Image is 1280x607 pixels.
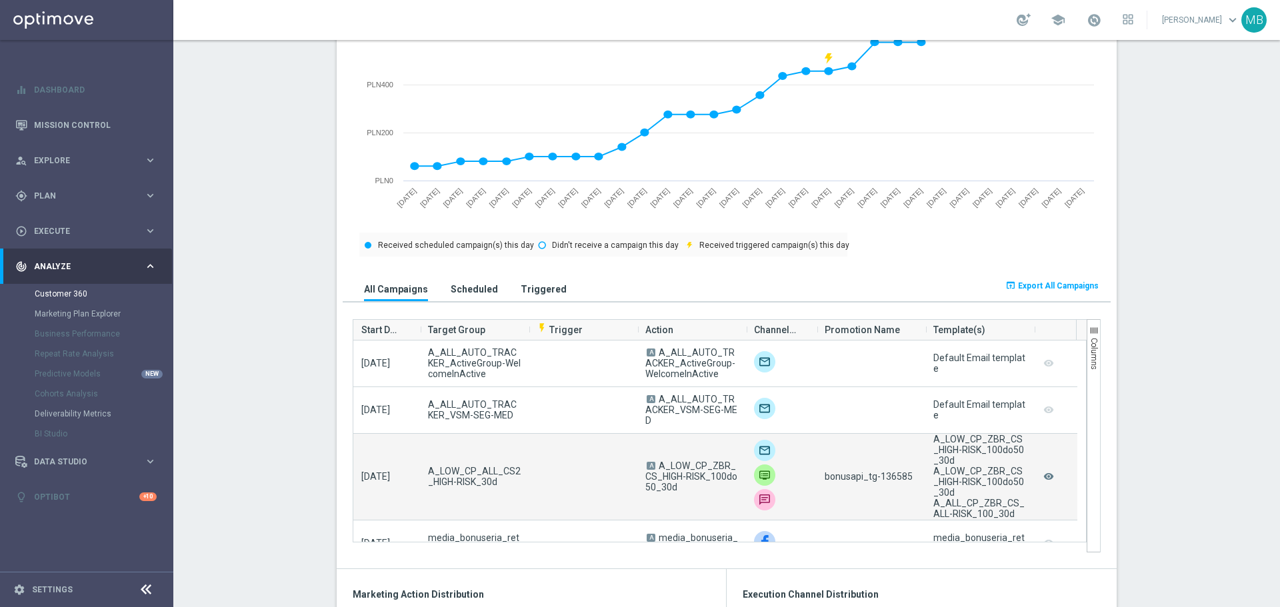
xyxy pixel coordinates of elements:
[754,531,775,552] img: Facebook Custom Audience
[994,187,1016,209] text: [DATE]
[15,225,144,237] div: Execute
[1051,13,1065,27] span: school
[647,462,655,470] span: A
[35,304,172,324] div: Marketing Plan Explorer
[15,456,144,468] div: Data Studio
[647,348,655,356] span: A
[649,187,671,209] text: [DATE]
[645,316,673,343] span: Action
[718,187,740,209] text: [DATE]
[754,489,775,510] img: SMS
[15,492,157,502] button: lightbulb Optibot +10
[754,316,798,343] span: Channel(s)
[367,81,393,89] text: PLN400
[787,187,809,209] text: [DATE]
[15,479,157,514] div: Optibot
[144,455,157,468] i: keyboard_arrow_right
[34,192,144,200] span: Plan
[34,458,144,466] span: Data Studio
[825,471,913,482] span: bonusapi_tg-136585
[428,399,521,420] span: A_ALL_AUTO_TRACKER_VSM-SEG-MED
[1003,277,1101,295] button: open_in_browser Export All Campaigns
[521,283,567,295] h3: Triggered
[428,532,521,554] span: media_bonuseria_retencja
[35,324,172,344] div: Business Performance
[754,351,775,372] img: Target group only
[34,107,157,143] a: Mission Control
[1089,338,1099,370] span: Columns
[933,352,1026,374] div: Default Email template
[441,187,463,209] text: [DATE]
[141,370,163,378] div: NEW
[353,588,710,600] h3: Marketing Action Distribution
[34,263,144,271] span: Analyze
[15,155,144,167] div: Explore
[672,187,694,209] text: [DATE]
[375,177,393,185] text: PLN0
[1042,468,1055,485] i: remove_red_eye
[35,308,139,319] a: Marketing Plan Explorer
[15,261,144,273] div: Analyze
[428,466,521,487] span: A_LOW_CP_ALL_CS2_HIGH-RISK_30d
[925,187,947,209] text: [DATE]
[15,226,157,237] button: play_circle_outline Execute keyboard_arrow_right
[35,384,172,404] div: Cohorts Analysis
[879,187,901,209] text: [DATE]
[764,187,786,209] text: [DATE]
[15,261,27,273] i: track_changes
[15,72,157,107] div: Dashboard
[754,398,775,419] img: Target group only
[741,187,763,209] text: [DATE]
[971,187,993,209] text: [DATE]
[35,404,172,424] div: Deliverability Metrics
[34,72,157,107] a: Dashboard
[1063,187,1085,209] text: [DATE]
[13,584,25,596] i: settings
[447,277,501,301] button: Scheduled
[511,187,533,209] text: [DATE]
[1005,280,1016,291] i: open_in_browser
[34,157,144,165] span: Explore
[15,120,157,131] button: Mission Control
[34,227,144,235] span: Execute
[428,347,521,379] span: A_ALL_AUTO_TRACKER_ActiveGroup-WelcomeInActive
[754,440,775,461] div: Optimail
[754,464,775,486] img: Private message
[361,358,390,368] span: [DATE]
[15,155,157,166] div: person_search Explore keyboard_arrow_right
[15,456,157,467] button: Data Studio keyboard_arrow_right
[15,85,157,95] button: equalizer Dashboard
[32,586,73,594] a: Settings
[15,190,27,202] i: gps_fixed
[35,289,139,299] a: Customer 360
[465,187,487,209] text: [DATE]
[933,399,1026,420] div: Default Email template
[35,424,172,444] div: BI Studio
[1225,13,1240,27] span: keyboard_arrow_down
[361,316,401,343] span: Start Date
[15,191,157,201] button: gps_fixed Plan keyboard_arrow_right
[1017,187,1039,209] text: [DATE]
[34,479,139,514] a: Optibot
[533,187,555,209] text: [DATE]
[144,225,157,237] i: keyboard_arrow_right
[647,534,655,542] span: A
[603,187,625,209] text: [DATE]
[902,187,924,209] text: [DATE]
[15,155,27,167] i: person_search
[15,107,157,143] div: Mission Control
[810,187,832,209] text: [DATE]
[361,471,390,482] span: [DATE]
[367,129,393,137] text: PLN200
[743,588,1101,600] h3: Execution Channel Distribution
[645,347,735,379] span: A_ALL_AUTO_TRACKER_ActiveGroup-WelcomeInActive
[856,187,878,209] text: [DATE]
